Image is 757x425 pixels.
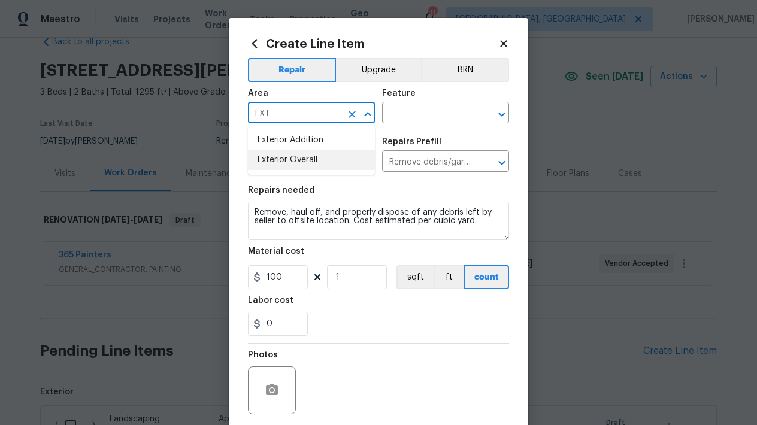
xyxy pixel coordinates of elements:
button: Repair [248,58,336,82]
button: Open [493,154,510,171]
h5: Material cost [248,247,304,256]
textarea: Remove, haul off, and properly dispose of any debris left by seller to offsite location. Cost est... [248,202,509,240]
button: sqft [396,265,434,289]
li: Exterior Overall [248,150,375,170]
button: Clear [344,106,361,123]
button: Open [493,106,510,123]
h5: Labor cost [248,296,293,305]
h5: Photos [248,351,278,359]
button: Close [359,106,376,123]
button: count [464,265,509,289]
h5: Feature [382,89,416,98]
button: Upgrade [336,58,422,82]
li: Exterior Addition [248,130,375,150]
button: BRN [421,58,509,82]
h5: Repairs needed [248,186,314,195]
button: ft [434,265,464,289]
h2: Create Line Item [248,37,498,50]
h5: Repairs Prefill [382,138,441,146]
h5: Area [248,89,268,98]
